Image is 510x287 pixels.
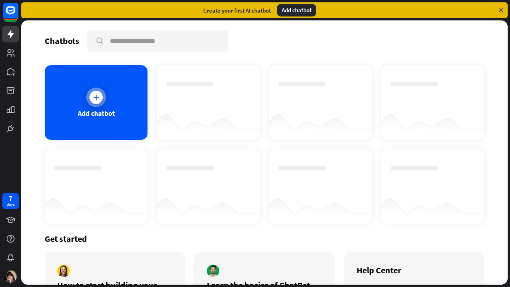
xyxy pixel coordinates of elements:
[207,265,219,277] img: author
[357,265,472,276] div: Help Center
[45,233,484,244] div: Get started
[2,193,19,209] a: 7 days
[9,195,13,202] div: 7
[6,3,30,27] button: Open LiveChat chat widget
[78,109,115,118] div: Add chatbot
[57,265,70,277] img: author
[203,7,271,14] div: Create your first AI chatbot
[45,35,79,46] div: Chatbots
[277,4,316,16] div: Add chatbot
[7,202,15,207] div: days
